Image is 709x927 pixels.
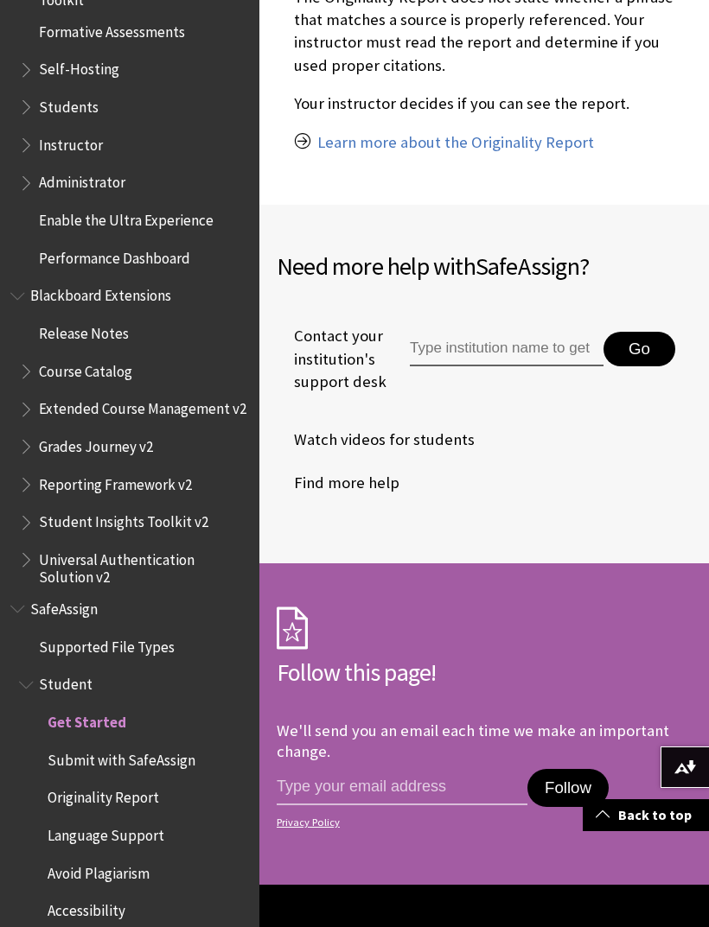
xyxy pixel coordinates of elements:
span: Administrator [39,168,125,192]
span: Get Started [48,708,126,731]
h2: Follow this page! [277,654,692,690]
span: Supported File Types [39,632,175,656]
span: Grades Journey v2 [39,432,153,455]
span: Course Catalog [39,357,132,380]
span: Instructor [39,130,103,154]
a: Watch videos for students [277,427,475,453]
input: Type institution name to get support [410,332,604,366]
input: email address [277,769,527,805]
nav: Book outline for Blackboard Extensions [10,282,249,587]
a: Back to top [583,799,709,831]
span: Student [39,670,93,694]
h2: Need more help with ? [277,248,692,284]
span: Reporting Framework v2 [39,470,192,493]
span: Student Insights Toolkit v2 [39,508,208,531]
span: Performance Dashboard [39,244,190,267]
span: Blackboard Extensions [30,282,171,305]
span: SafeAssign [30,594,98,618]
span: Extended Course Management v2 [39,395,246,418]
span: Originality Report [48,784,159,807]
span: Language Support [48,821,164,844]
span: Avoid Plagiarism [48,859,150,882]
span: Release Notes [39,319,129,342]
span: Contact your institution's support desk [277,325,408,393]
span: Students [39,92,99,116]
button: Go [604,332,675,366]
a: Find more help [277,470,399,496]
span: SafeAssign [476,251,579,282]
span: Universal Authentication Solution v2 [39,545,247,586]
span: Enable the Ultra Experience [39,206,214,229]
span: Submit with SafeAssign [48,746,195,769]
span: Self-Hosting [39,55,119,79]
a: Learn more about the Originality Report [317,132,594,153]
button: Follow [527,769,609,807]
a: Privacy Policy [277,816,687,829]
p: We'll send you an email each time we make an important change. [277,721,669,761]
p: Your instructor decides if you can see the report. [294,92,674,115]
img: Subscription Icon [277,606,308,650]
span: Formative Assessments [39,17,185,41]
span: Accessibility [48,897,125,920]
